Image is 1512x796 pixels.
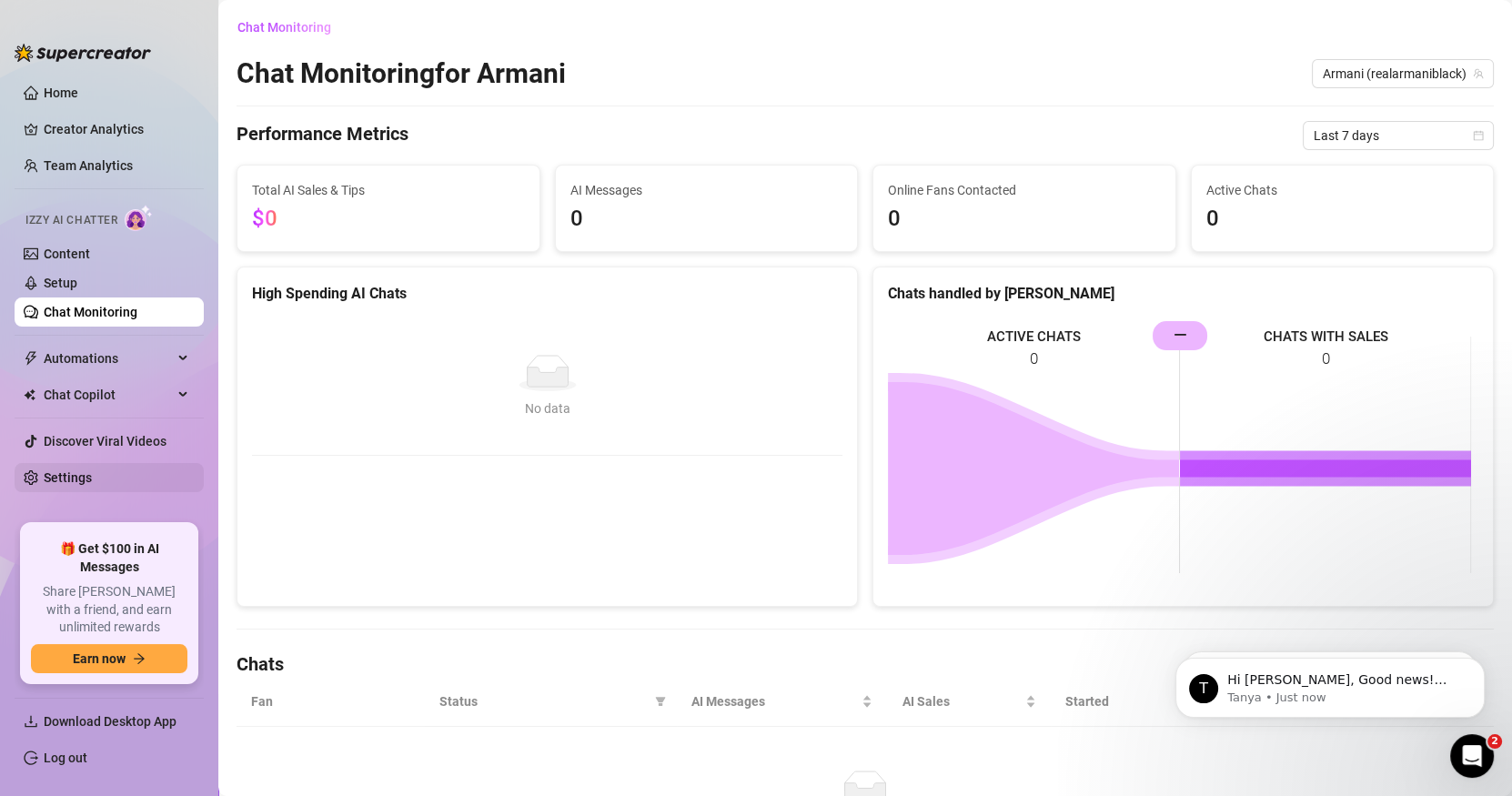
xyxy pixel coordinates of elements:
[888,202,1161,237] span: 0
[44,86,78,100] a: Home
[237,56,566,91] h2: Chat Monitoring for Armani
[1148,620,1512,747] iframe: Intercom notifications message
[237,677,425,727] th: Fan
[252,206,277,231] span: $0
[31,540,187,576] span: 🎁 Get $100 in AI Messages
[25,212,117,229] span: Izzy AI Chatter
[24,714,38,729] span: download
[677,677,888,727] th: AI Messages
[1450,734,1494,778] iframe: Intercom live chat
[1065,691,1178,711] span: Started
[44,276,77,290] a: Setup
[887,677,1051,727] th: AI Sales
[570,202,843,237] span: 0
[24,351,38,366] span: thunderbolt
[44,434,166,448] a: Discover Viral Videos
[439,691,647,711] span: Status
[44,380,173,409] span: Chat Copilot
[252,282,842,305] div: High Spending AI Chats
[1206,180,1479,200] span: Active Chats
[570,180,843,200] span: AI Messages
[237,121,408,150] h4: Performance Metrics
[237,651,1494,677] h4: Chats
[15,44,151,62] img: logo-BBDzfeDw.svg
[270,398,824,418] div: No data
[24,388,35,401] img: Chat Copilot
[888,282,1478,305] div: Chats handled by [PERSON_NAME]
[44,158,133,173] a: Team Analytics
[902,691,1022,711] span: AI Sales
[73,651,126,666] span: Earn now
[1473,68,1484,79] span: team
[44,305,137,319] a: Chat Monitoring
[44,714,176,729] span: Download Desktop App
[691,691,859,711] span: AI Messages
[44,115,189,144] a: Creator Analytics
[237,13,346,42] button: Chat Monitoring
[888,180,1161,200] span: Online Fans Contacted
[237,20,331,35] span: Chat Monitoring
[655,696,666,707] span: filter
[44,247,90,261] a: Content
[1314,122,1483,149] span: Last 7 days
[1051,677,1207,727] th: Started
[651,688,670,715] span: filter
[133,652,146,665] span: arrow-right
[252,180,525,200] span: Total AI Sales & Tips
[44,470,92,485] a: Settings
[31,583,187,637] span: Share [PERSON_NAME] with a friend, and earn unlimited rewards
[44,344,173,373] span: Automations
[1487,734,1502,749] span: 2
[44,751,87,765] a: Log out
[1323,60,1483,87] span: Armani (realarmaniblack)
[1206,202,1479,237] span: 0
[125,205,153,231] img: AI Chatter
[1473,130,1484,141] span: calendar
[31,644,187,673] button: Earn nowarrow-right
